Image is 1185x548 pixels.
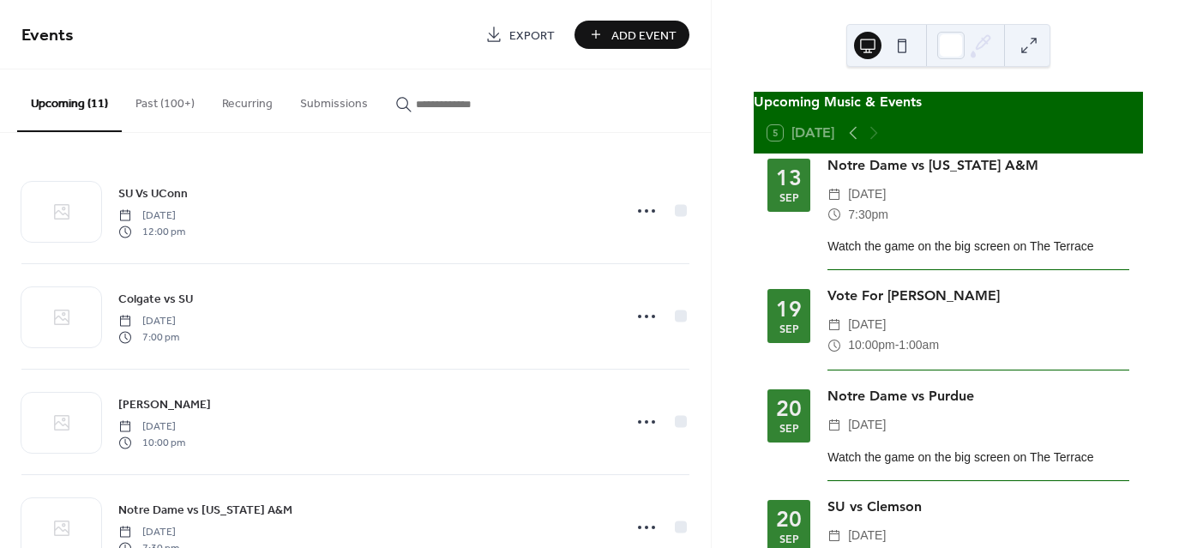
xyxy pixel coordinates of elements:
div: ​ [827,526,841,546]
span: Colgate vs SU [118,291,193,309]
span: Notre Dame vs [US_STATE] A&M [118,502,292,520]
div: ​ [827,335,841,356]
span: [DATE] [118,419,185,435]
span: 10:00pm [848,335,894,356]
div: SU vs Clemson [827,497,1129,517]
div: Sep [779,533,799,545]
a: SU Vs UConn [118,184,188,203]
span: Events [21,19,74,52]
span: Export [509,27,555,45]
span: [DATE] [118,525,179,540]
span: 12:00 pm [118,224,185,239]
span: [DATE] [848,315,886,335]
button: Recurring [208,69,286,130]
div: Sep [779,323,799,334]
a: [PERSON_NAME] [118,394,211,414]
span: SU Vs UConn [118,185,188,203]
div: Sep [779,192,799,203]
div: Notre Dame vs Purdue [827,386,1129,406]
div: Upcoming Music & Events [754,92,1143,112]
div: Watch the game on the big screen on The Terrace [827,238,1129,256]
span: [DATE] [848,526,886,546]
span: - [895,335,899,356]
div: Watch the game on the big screen on The Terrace [827,449,1129,467]
span: [DATE] [118,208,185,224]
button: Submissions [286,69,382,130]
div: ​ [827,205,841,226]
span: 7:00 pm [118,329,179,345]
div: Notre Dame vs [US_STATE] A&M [827,155,1129,176]
div: 13 [776,167,802,189]
button: Upcoming (11) [17,69,122,132]
span: [PERSON_NAME] [118,396,211,414]
a: Colgate vs SU [118,289,193,309]
span: [DATE] [848,184,886,205]
div: ​ [827,415,841,436]
span: Add Event [611,27,677,45]
div: ​ [827,315,841,335]
span: 7:30pm [848,205,888,226]
a: Export [472,21,568,49]
a: Notre Dame vs [US_STATE] A&M [118,500,292,520]
div: Vote For [PERSON_NAME] [827,286,1129,306]
span: 1:00am [899,335,939,356]
div: ​ [827,184,841,205]
div: 20 [776,398,802,419]
span: [DATE] [848,415,886,436]
div: 20 [776,509,802,530]
div: Sep [779,423,799,434]
div: 19 [776,298,802,320]
button: Add Event [574,21,689,49]
span: [DATE] [118,314,179,329]
span: 10:00 pm [118,435,185,450]
button: Past (100+) [122,69,208,130]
